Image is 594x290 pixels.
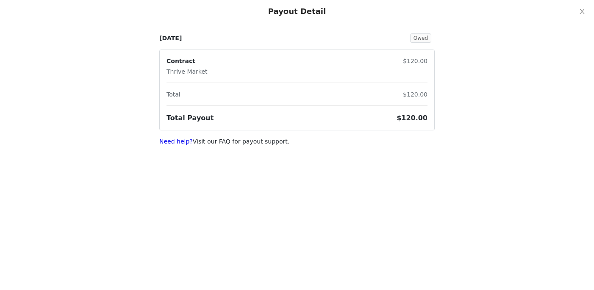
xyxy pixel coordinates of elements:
h3: Total Payout [167,113,214,123]
span: $120.00 [403,58,427,64]
i: icon: close [579,8,586,15]
p: [DATE] [159,34,182,43]
span: $120.00 [397,114,427,122]
p: Visit our FAQ for payout support. [159,137,435,146]
p: Total [167,90,180,99]
p: Thrive Market [167,67,208,76]
span: Owed [410,33,431,43]
span: $120.00 [403,91,427,98]
div: Payout Detail [268,7,326,16]
a: Need help? [159,138,193,145]
p: Contract [167,57,208,66]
